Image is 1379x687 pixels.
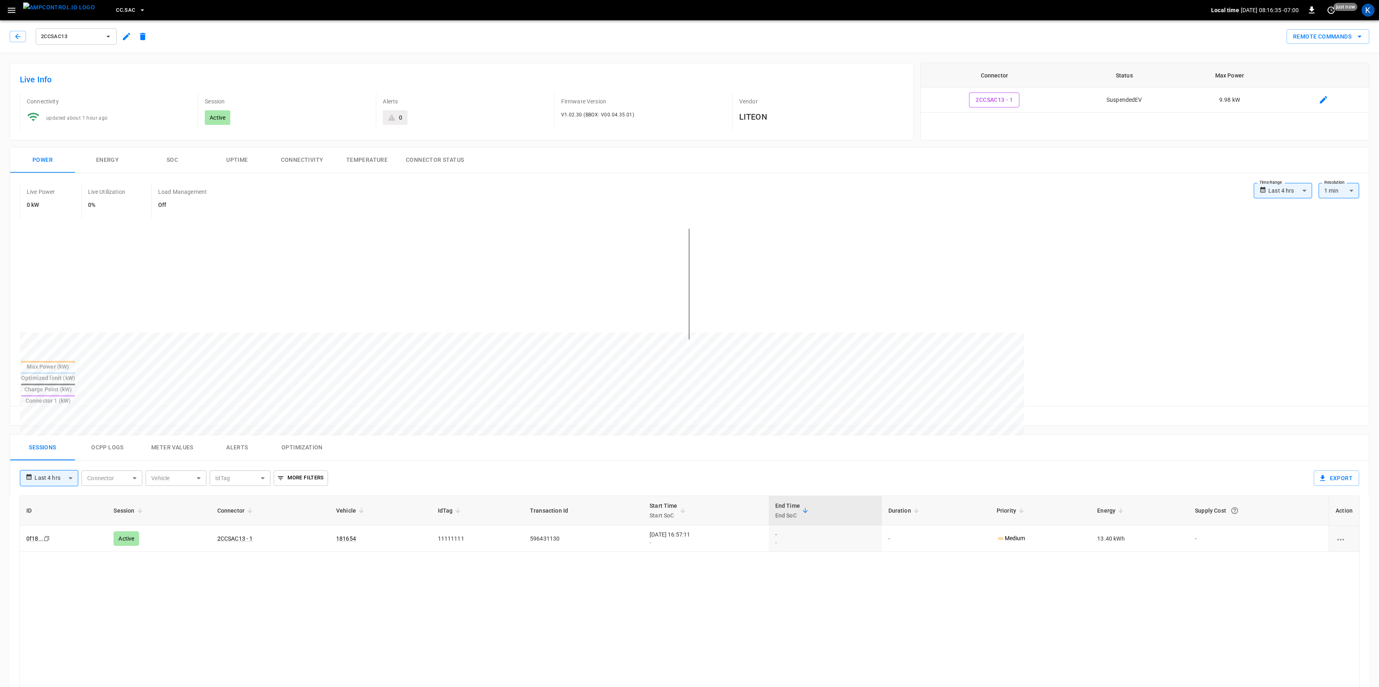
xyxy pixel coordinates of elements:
p: Live Utilization [88,188,125,196]
div: 1 min [1319,183,1359,198]
span: 2CCSAC13 [41,32,101,41]
span: Priority [997,506,1027,515]
th: Connector [921,63,1068,88]
div: Start Time [650,501,678,520]
span: Vehicle [336,506,367,515]
span: updated about 1 hour ago [46,115,108,121]
p: Active [210,114,225,122]
button: Uptime [205,147,270,173]
p: Alerts [383,97,547,105]
th: Max Power [1181,63,1278,88]
span: Duration [888,506,922,515]
th: Status [1068,63,1181,88]
h6: LITEON [739,110,904,123]
span: CC.SAC [116,6,135,15]
button: Alerts [205,435,270,461]
div: Last 4 hrs [1268,183,1312,198]
button: Export [1314,470,1359,486]
button: set refresh interval [1325,4,1338,17]
span: Session [114,506,145,515]
span: End TimeEnd SoC [775,501,811,520]
button: SOC [140,147,205,173]
h6: Live Info [20,73,904,86]
td: SuspendedEV [1068,88,1181,113]
div: Supply Cost [1195,503,1322,518]
p: Vendor [739,97,904,105]
button: More Filters [274,470,328,486]
h6: Off [158,201,207,210]
div: Last 4 hrs [34,470,78,486]
p: [DATE] 08:16:35 -07:00 [1241,6,1299,14]
button: Temperature [335,147,399,173]
p: Firmware Version [561,97,726,105]
button: Optimization [270,435,335,461]
p: Connectivity [27,97,191,105]
button: Remote Commands [1287,29,1369,44]
button: 2CCSAC13 - 1 [969,92,1019,107]
button: Energy [75,147,140,173]
span: IdTag [438,506,463,515]
p: End SoC [775,511,800,520]
td: 9.98 kW [1181,88,1278,113]
button: Ocpp logs [75,435,140,461]
button: Meter Values [140,435,205,461]
button: Power [10,147,75,173]
table: connector table [921,63,1369,113]
h6: 0 kW [27,201,55,210]
p: Local time [1211,6,1239,14]
p: Live Power [27,188,55,196]
div: profile-icon [1362,4,1375,17]
div: End Time [775,501,800,520]
button: The cost of your charging session based on your supply rates [1227,503,1242,518]
span: Connector [217,506,255,515]
th: ID [20,496,107,526]
table: sessions table [20,496,1359,552]
button: Sessions [10,435,75,461]
p: Load Management [158,188,207,196]
h6: 0% [88,201,125,210]
p: Session [205,97,369,105]
th: Transaction Id [523,496,643,526]
label: Resolution [1324,179,1345,186]
span: V1.02.30 (BBOX: V00.04.35.01) [561,112,635,118]
button: Connectivity [270,147,335,173]
div: 0 [399,114,402,122]
div: charging session options [1336,535,1353,543]
span: Start TimeStart SoC [650,501,688,520]
span: just now [1334,3,1358,11]
th: Action [1329,496,1359,526]
div: remote commands options [1287,29,1369,44]
button: Connector Status [399,147,470,173]
img: ampcontrol.io logo [23,2,95,13]
span: Energy [1097,506,1126,515]
button: CC.SAC [113,2,149,18]
label: Time Range [1259,179,1282,186]
button: 2CCSAC13 [36,28,117,45]
p: Start SoC [650,511,678,520]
